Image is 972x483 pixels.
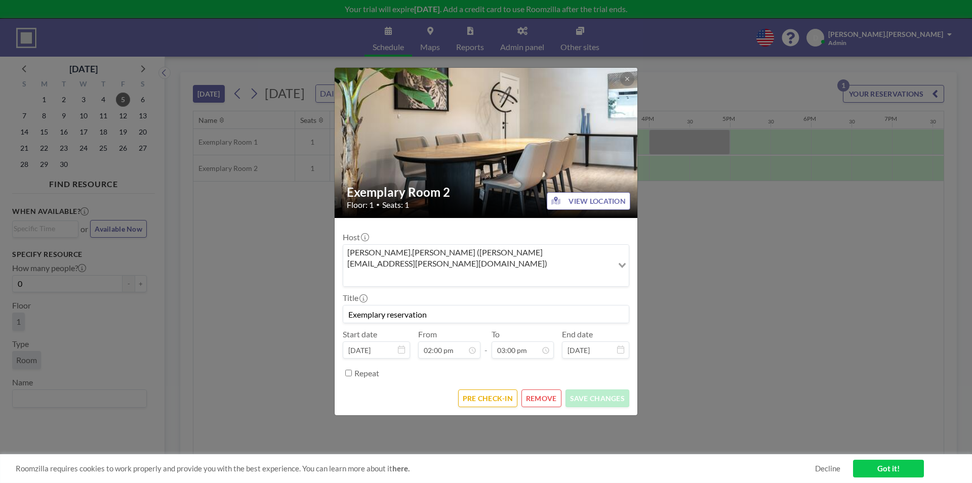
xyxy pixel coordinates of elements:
button: REMOVE [521,389,561,407]
label: From [418,329,437,339]
span: Seats: 1 [382,200,409,210]
label: Title [343,293,367,303]
span: [PERSON_NAME].[PERSON_NAME] ([PERSON_NAME][EMAIL_ADDRESS][PERSON_NAME][DOMAIN_NAME]) [345,247,611,270]
span: Roomzilla requires cookies to work properly and provide you with the best experience. You can lea... [16,464,815,473]
span: • [376,201,380,208]
label: End date [562,329,593,339]
div: Search for option [343,245,629,287]
button: SAVE CHANGES [565,389,629,407]
label: Host [343,232,368,242]
h2: Exemplary Room 2 [347,185,626,200]
img: 537.jpg [335,41,638,244]
a: Got it! [853,460,924,477]
a: here. [392,464,410,473]
input: (No title) [343,305,629,323]
a: Decline [815,464,840,473]
button: PRE CHECK-IN [458,389,517,407]
label: Start date [343,329,377,339]
span: - [484,333,488,355]
span: Floor: 1 [347,200,374,210]
label: To [492,329,500,339]
button: VIEW LOCATION [547,192,630,210]
input: Search for option [344,271,612,284]
label: Repeat [354,368,379,378]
